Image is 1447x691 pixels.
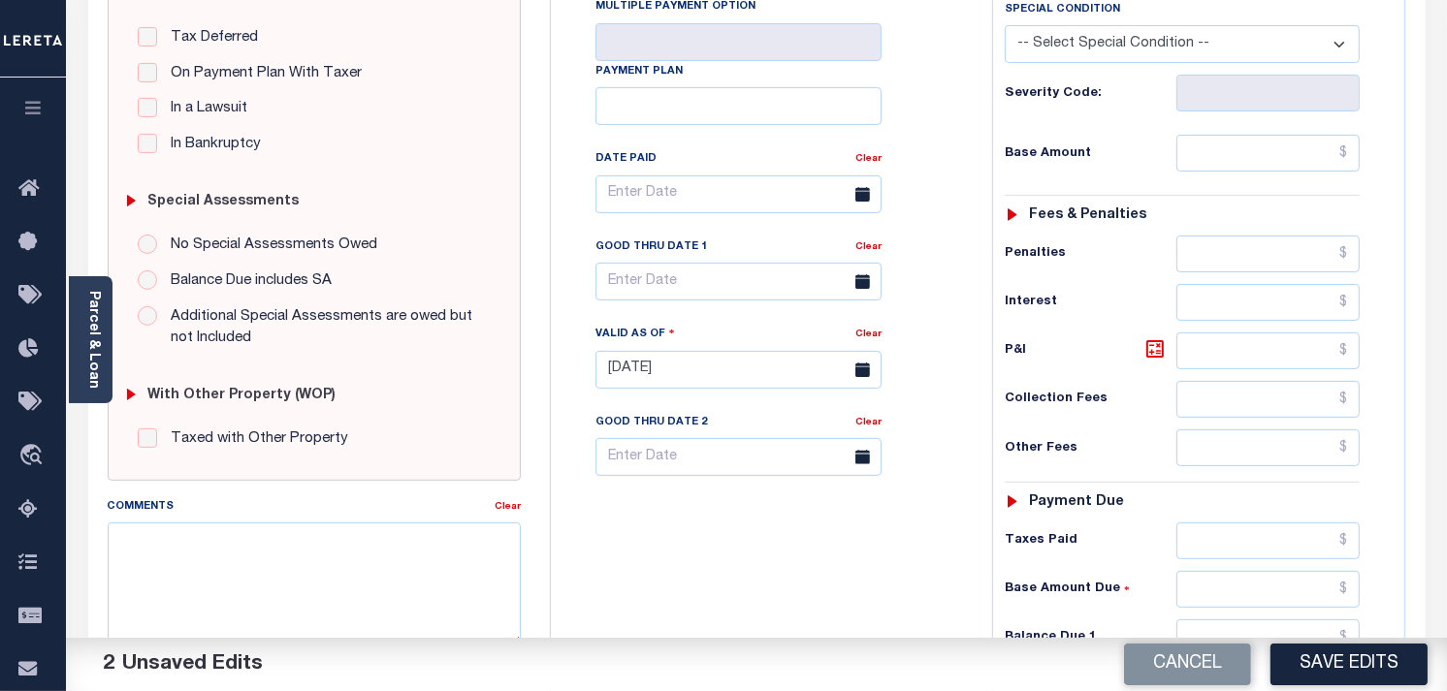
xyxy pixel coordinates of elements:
a: Clear [855,154,882,164]
input: $ [1176,332,1361,369]
h6: Special Assessments [147,194,299,210]
h6: Penalties [1005,246,1175,262]
span: 2 [103,654,114,675]
input: $ [1176,236,1361,272]
h6: Base Amount [1005,146,1175,162]
input: $ [1176,284,1361,321]
span: Unsaved Edits [122,654,263,675]
button: Save Edits [1270,644,1428,685]
label: Taxed with Other Property [161,428,348,451]
input: Enter Date [595,263,882,300]
input: Enter Date [595,438,882,476]
label: Valid as Of [595,325,675,343]
button: Cancel [1124,644,1251,685]
a: Clear [495,502,521,512]
label: In Bankruptcy [161,134,261,156]
input: Enter Date [595,351,882,389]
a: Clear [855,418,882,427]
label: Good Thru Date 1 [595,239,707,256]
h6: Taxes Paid [1005,533,1175,549]
label: Payment Plan [595,64,683,80]
input: $ [1176,429,1361,466]
label: Date Paid [595,151,657,168]
label: Comments [108,499,175,516]
h6: Other Fees [1005,441,1175,456]
a: Clear [855,330,882,339]
h6: Severity Code: [1005,86,1175,102]
h6: Balance Due 1 [1005,630,1175,645]
h6: Base Amount Due [1005,581,1175,597]
h6: with Other Property (WOP) [147,388,336,404]
h6: P&I [1005,337,1175,364]
input: Enter Date [595,175,882,213]
label: On Payment Plan With Taxer [161,63,362,85]
i: travel_explore [18,444,49,469]
label: Balance Due includes SA [161,270,332,293]
input: $ [1176,135,1361,172]
h6: Interest [1005,295,1175,310]
label: In a Lawsuit [161,98,247,120]
label: Good Thru Date 2 [595,415,707,431]
input: $ [1176,571,1361,608]
label: No Special Assessments Owed [161,235,377,257]
input: $ [1176,381,1361,418]
label: Additional Special Assessments are owed but not Included [161,306,491,350]
a: Clear [855,242,882,252]
input: $ [1176,619,1361,656]
label: Special Condition [1005,2,1120,18]
h6: Collection Fees [1005,392,1175,407]
input: $ [1176,522,1361,559]
label: Tax Deferred [161,27,258,49]
h6: Fees & Penalties [1029,207,1146,224]
a: Parcel & Loan [86,291,100,389]
h6: Payment due [1029,494,1124,511]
